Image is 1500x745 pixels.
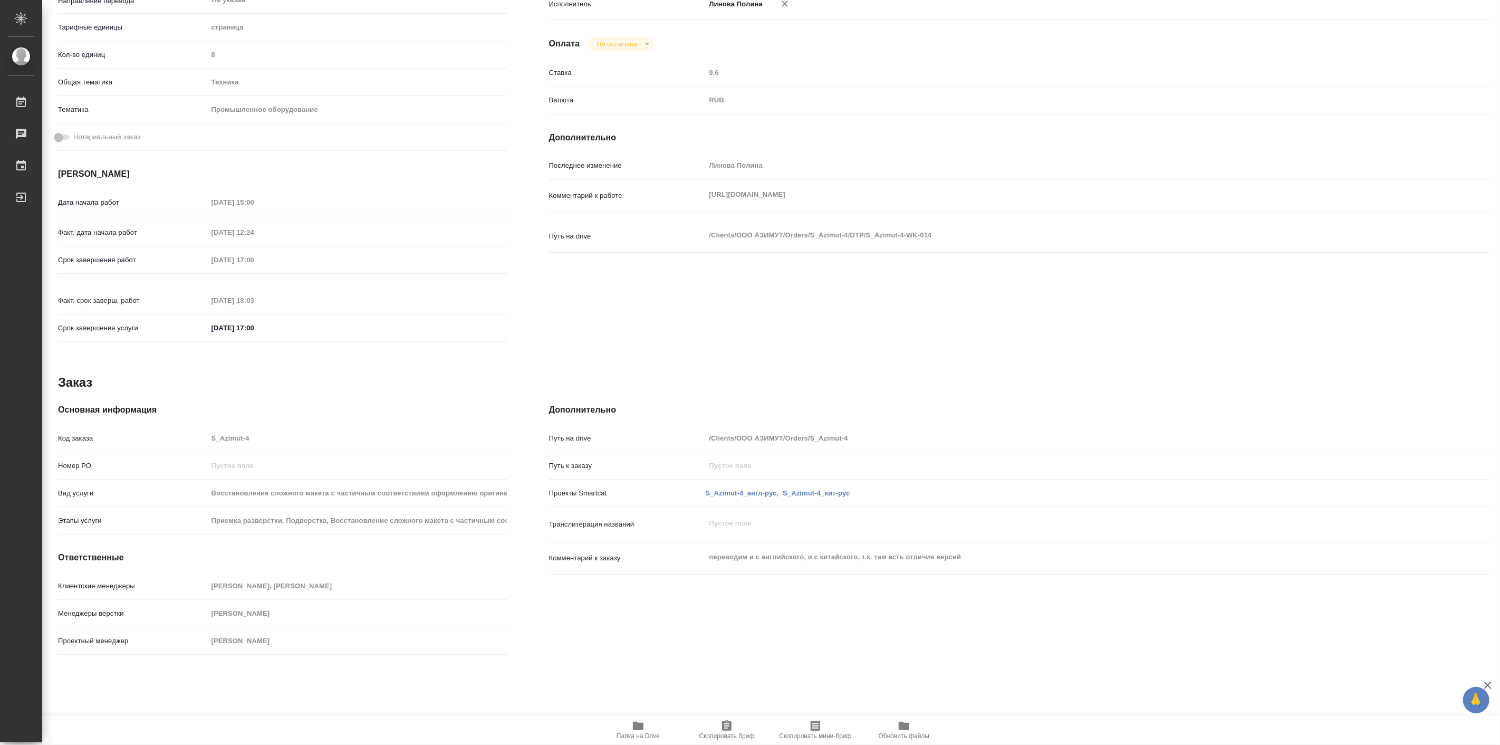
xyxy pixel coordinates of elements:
h4: Ответственные [58,551,507,564]
span: 🙏 [1467,689,1485,711]
button: Папка на Drive [594,715,682,745]
button: Скопировать мини-бриф [771,715,860,745]
p: Путь на drive [549,433,706,444]
input: Пустое поле [208,513,507,528]
div: страница [208,18,507,36]
p: Путь к заказу [549,461,706,471]
span: Скопировать мини-бриф [779,732,851,740]
textarea: переводим и с английского, и с китайского, т.к. там есть отличия версий [706,548,1410,566]
input: Пустое поле [208,578,507,594]
a: S_Azimut-4_кит-рус [783,489,850,497]
p: Факт. дата начала работ [58,227,208,238]
input: Пустое поле [208,293,300,308]
div: Промышленное оборудование [208,101,507,119]
h4: Оплата [549,37,580,50]
input: Пустое поле [208,47,507,62]
input: ✎ Введи что-нибудь [208,320,300,336]
span: Нотариальный заказ [73,132,140,142]
p: Тематика [58,104,208,115]
span: Обновить файлы [879,732,930,740]
p: Менеджеры верстки [58,608,208,619]
p: Тарифные единицы [58,22,208,33]
p: Вид услуги [58,488,208,499]
h4: Дополнительно [549,404,1488,416]
p: Дата начала работ [58,197,208,208]
p: Транслитерация названий [549,519,706,530]
input: Пустое поле [208,458,507,473]
button: 🙏 [1463,687,1489,713]
input: Пустое поле [706,431,1410,446]
button: Обновить файлы [860,715,948,745]
input: Пустое поле [706,458,1410,473]
h2: Заказ [58,374,92,391]
input: Пустое поле [208,252,300,268]
a: S_Azimut-4_англ-рус, [706,489,779,497]
p: Кол-во единиц [58,50,208,60]
textarea: /Clients/ООО АЗИМУТ/Orders/S_Azimut-4/DTP/S_Azimut-4-WK-014 [706,226,1410,244]
p: Валюта [549,95,706,106]
p: Срок завершения услуги [58,323,208,333]
input: Пустое поле [208,195,300,210]
p: Срок завершения работ [58,255,208,265]
span: Скопировать бриф [699,732,754,740]
p: Ставка [549,68,706,78]
div: Не оплачена [588,37,653,51]
input: Пустое поле [208,431,507,446]
p: Последнее изменение [549,160,706,171]
p: Факт. срок заверш. работ [58,295,208,306]
button: Не оплачена [593,40,640,49]
p: Путь на drive [549,231,706,242]
div: Техника [208,73,507,91]
p: Код заказа [58,433,208,444]
input: Пустое поле [208,606,507,621]
input: Пустое поле [208,485,507,501]
h4: Основная информация [58,404,507,416]
p: Номер РО [58,461,208,471]
h4: [PERSON_NAME] [58,168,507,180]
input: Пустое поле [706,158,1410,173]
div: RUB [706,91,1410,109]
span: Папка на Drive [617,732,660,740]
p: Этапы услуги [58,515,208,526]
p: Комментарий к заказу [549,553,706,563]
p: Проектный менеджер [58,636,208,646]
input: Пустое поле [706,65,1410,80]
p: Проекты Smartcat [549,488,706,499]
p: Комментарий к работе [549,190,706,201]
input: Пустое поле [208,633,507,648]
textarea: [URL][DOMAIN_NAME] [706,186,1410,204]
h4: Дополнительно [549,131,1488,144]
p: Общая тематика [58,77,208,88]
input: Пустое поле [208,225,300,240]
button: Скопировать бриф [682,715,771,745]
p: Клиентские менеджеры [58,581,208,591]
